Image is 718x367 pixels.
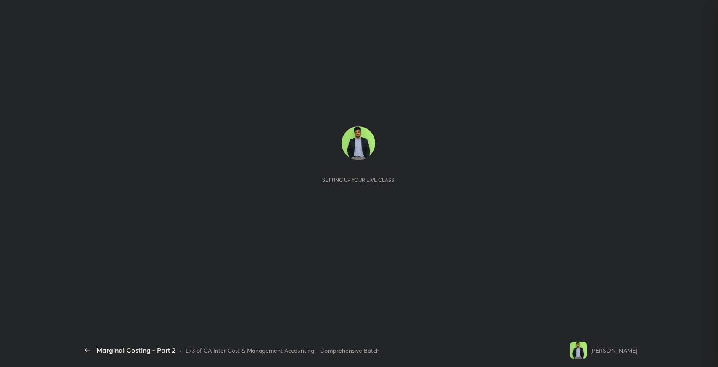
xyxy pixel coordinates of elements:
[342,126,375,160] img: fcc3dd17a7d24364a6f5f049f7d33ac3.jpg
[179,346,182,355] div: •
[322,177,394,183] div: Setting up your live class
[590,346,637,355] div: [PERSON_NAME]
[185,346,379,355] div: L73 of CA Inter Cost & Management Accounting - Comprehensive Batch
[96,345,176,355] div: Marginal Costing - Part 2
[570,342,587,359] img: fcc3dd17a7d24364a6f5f049f7d33ac3.jpg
